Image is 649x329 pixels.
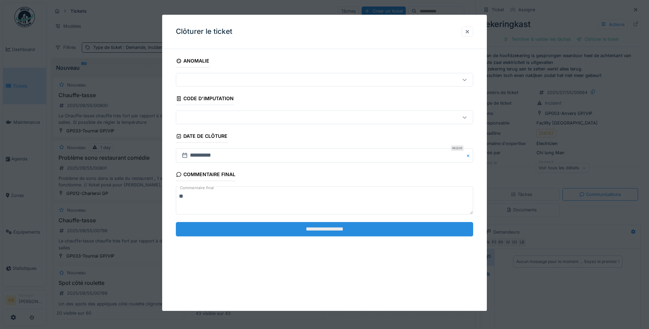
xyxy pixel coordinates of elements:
div: Date de clôture [176,131,228,143]
div: Anomalie [176,56,209,67]
div: Requis [451,146,464,151]
button: Close [466,148,473,163]
div: Code d'imputation [176,93,234,105]
label: Commentaire final [179,184,215,193]
h3: Clôturer le ticket [176,27,232,36]
div: Commentaire final [176,170,235,181]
